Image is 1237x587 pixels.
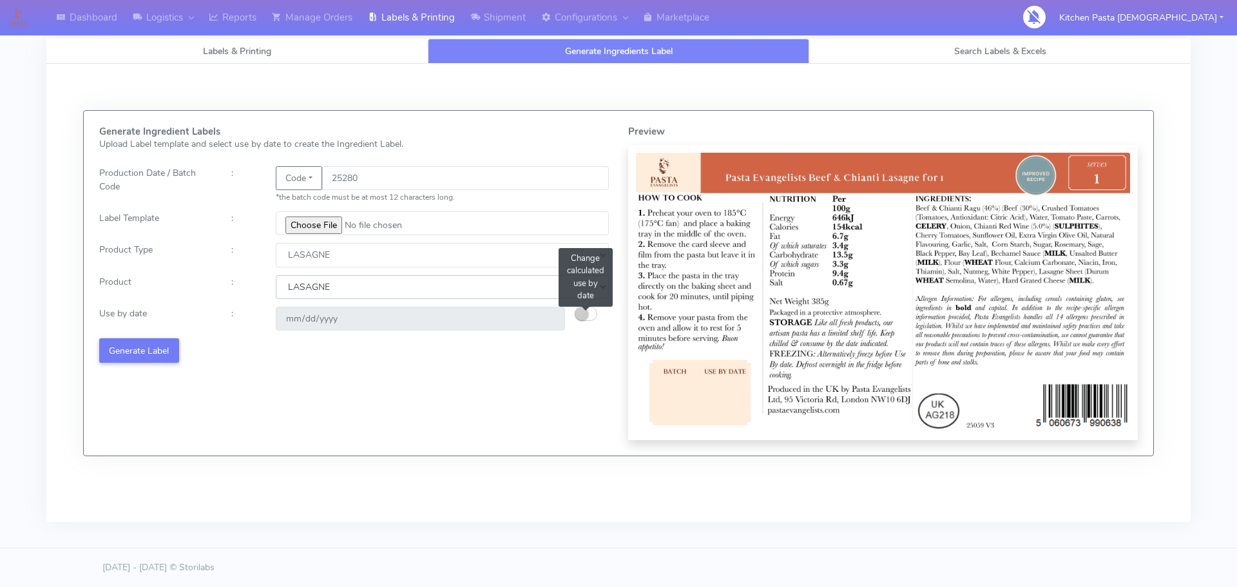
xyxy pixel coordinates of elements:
[90,243,222,267] div: Product Type
[203,45,271,57] span: Labels & Printing
[628,126,1138,137] h5: Preview
[276,166,322,190] button: Code
[954,45,1046,57] span: Search Labels & Excels
[636,153,1130,433] img: Label Preview
[565,45,673,57] span: Generate Ingredients Label
[90,275,222,299] div: Product
[46,39,1191,64] ul: Tabs
[276,192,455,202] small: *the batch code must be at most 12 characters long.
[1050,5,1233,31] button: Kitchen Pasta [DEMOGRAPHIC_DATA]
[99,338,179,362] button: Generate Label
[222,211,265,235] div: :
[222,243,265,267] div: :
[99,137,609,151] p: Upload Label template and select use by date to create the Ingredient Label.
[222,307,265,331] div: :
[222,166,265,204] div: :
[222,275,265,299] div: :
[90,166,222,204] div: Production Date / Batch Code
[90,307,222,331] div: Use by date
[90,211,222,235] div: Label Template
[99,126,609,137] h5: Generate Ingredient Labels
